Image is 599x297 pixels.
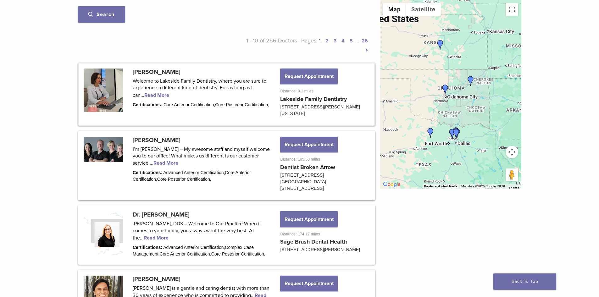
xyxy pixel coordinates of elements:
a: 2 [325,38,329,44]
a: 5 [350,38,353,44]
div: Dr. Jana Harrison [451,128,461,138]
button: Request Appointment [280,276,337,291]
button: Map camera controls [506,146,518,158]
div: Dr. Will Wyatt [447,129,457,139]
div: Dr. Todd Gentling [466,76,476,86]
div: Dr. Ernest De Paoli [451,127,461,137]
a: 1 [319,38,320,44]
img: Google [381,180,402,189]
button: Toggle fullscreen view [506,3,518,16]
a: 3 [334,38,336,44]
a: Open this area in Google Maps (opens a new window) [381,180,402,189]
button: Keyboard shortcuts [424,184,458,189]
div: Dr. Traci Leon [440,85,450,95]
span: … [355,37,359,44]
a: 4 [341,38,345,44]
span: Search [88,11,114,18]
div: Dr. Susan Evans [435,40,445,50]
a: 26 [362,38,368,44]
a: Back To Top [493,273,556,290]
button: Request Appointment [280,211,337,227]
div: Dr. Brian Hill [425,128,435,138]
button: Drag Pegman onto the map to open Street View [506,168,518,181]
button: Show satellite imagery [406,3,441,16]
a: Terms [509,186,519,190]
button: Request Appointment [280,137,337,152]
span: Map data ©2025 Google, INEGI [461,184,505,188]
button: Search [78,6,125,23]
button: Request Appointment [280,69,337,84]
div: Dr. Yasi Sabour [447,129,458,139]
p: Pages [297,36,370,55]
div: Dr. Jacob Grapevine [452,129,462,139]
div: Dr. Diana O'Quinn [451,129,461,139]
p: 1 - 10 of 256 Doctors [224,36,297,55]
button: Show street map [383,3,406,16]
